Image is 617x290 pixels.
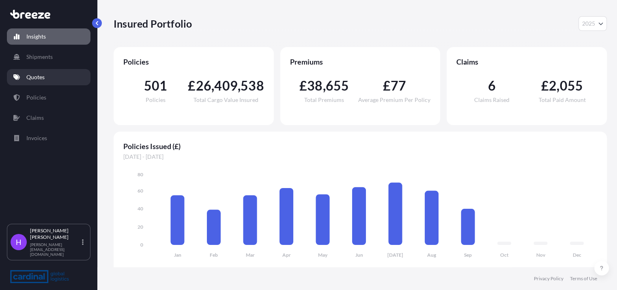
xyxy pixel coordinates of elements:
tspan: Mar [246,252,255,258]
a: Policies [7,89,90,106]
span: Claims Raised [474,97,510,103]
span: Policies [146,97,166,103]
span: 538 [241,79,264,92]
span: 77 [391,79,406,92]
p: Invoices [26,134,47,142]
span: £ [188,79,196,92]
span: Total Cargo Value Insured [193,97,258,103]
tspan: Dec [573,252,581,258]
span: Total Premiums [304,97,344,103]
span: H [16,238,21,246]
tspan: Nov [536,252,546,258]
span: Policies Issued (£) [123,141,597,151]
span: 055 [559,79,583,92]
span: 2025 [582,19,595,28]
span: Claims [456,57,597,67]
tspan: Aug [427,252,436,258]
tspan: Jun [355,252,363,258]
p: [PERSON_NAME] [PERSON_NAME] [30,227,80,240]
span: 6 [488,79,495,92]
img: organization-logo [10,270,69,283]
tspan: 0 [140,242,143,248]
span: 38 [307,79,322,92]
a: Terms of Use [570,275,597,282]
a: Invoices [7,130,90,146]
a: Insights [7,28,90,45]
p: Shipments [26,53,53,61]
span: 409 [214,79,238,92]
tspan: May [318,252,328,258]
tspan: Sep [464,252,472,258]
tspan: 20 [138,224,143,230]
p: [PERSON_NAME][EMAIL_ADDRESS][DOMAIN_NAME] [30,242,80,257]
p: Policies [26,93,46,102]
span: Premiums [290,57,431,67]
p: Insights [26,32,46,41]
span: [DATE] - [DATE] [123,153,597,161]
tspan: 40 [138,206,143,212]
span: , [557,79,559,92]
tspan: 60 [138,188,143,194]
span: £ [541,79,549,92]
a: Claims [7,110,90,126]
tspan: Oct [500,252,509,258]
tspan: Jan [174,252,181,258]
span: , [322,79,325,92]
tspan: Apr [282,252,291,258]
a: Quotes [7,69,90,85]
p: Claims [26,114,44,122]
span: 2 [549,79,557,92]
span: Average Premium Per Policy [358,97,430,103]
p: Quotes [26,73,45,81]
span: 26 [196,79,211,92]
a: Shipments [7,49,90,65]
button: Year Selector [578,16,607,31]
span: , [238,79,241,92]
tspan: Feb [210,252,218,258]
span: , [211,79,214,92]
span: £ [383,79,391,92]
span: Policies [123,57,264,67]
span: £ [299,79,307,92]
tspan: [DATE] [387,252,403,258]
span: Total Paid Amount [538,97,585,103]
span: 501 [144,79,168,92]
span: 655 [326,79,349,92]
a: Privacy Policy [534,275,563,282]
p: Insured Portfolio [114,17,192,30]
tspan: 80 [138,171,143,177]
